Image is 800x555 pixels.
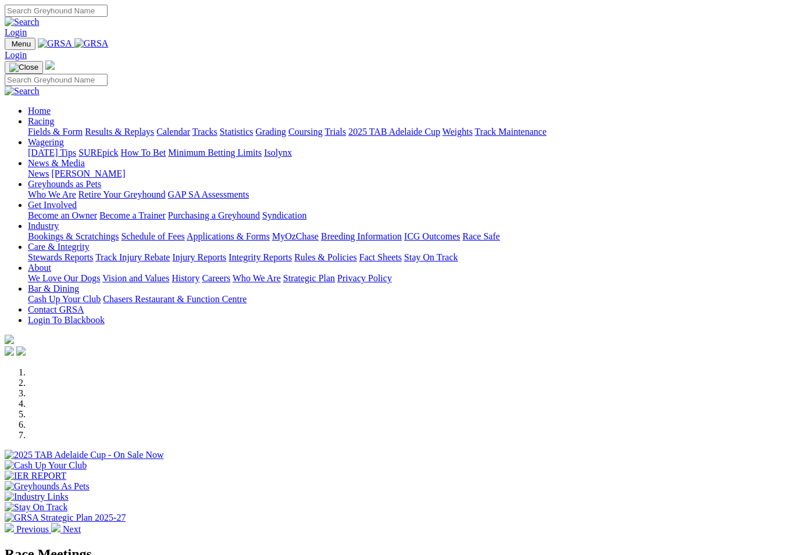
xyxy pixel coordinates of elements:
[294,252,357,262] a: Rules & Policies
[5,481,90,492] img: Greyhounds As Pets
[28,210,795,221] div: Get Involved
[28,305,84,314] a: Contact GRSA
[63,524,81,534] span: Next
[28,231,795,242] div: Industry
[9,63,38,72] img: Close
[28,231,119,241] a: Bookings & Scratchings
[51,524,81,534] a: Next
[5,460,87,471] img: Cash Up Your Club
[5,74,108,86] input: Search
[288,127,323,137] a: Coursing
[5,5,108,17] input: Search
[475,127,547,137] a: Track Maintenance
[28,106,51,116] a: Home
[5,50,27,60] a: Login
[168,148,262,157] a: Minimum Betting Limits
[5,450,164,460] img: 2025 TAB Adelaide Cup - On Sale Now
[5,17,40,27] img: Search
[5,335,14,344] img: logo-grsa-white.png
[337,273,392,283] a: Privacy Policy
[28,284,79,293] a: Bar & Dining
[28,189,795,200] div: Greyhounds as Pets
[28,179,101,189] a: Greyhounds as Pets
[5,346,14,356] img: facebook.svg
[172,273,199,283] a: History
[462,231,499,241] a: Race Safe
[51,169,125,178] a: [PERSON_NAME]
[28,148,76,157] a: [DATE] Tips
[16,524,49,534] span: Previous
[28,127,795,137] div: Racing
[202,273,230,283] a: Careers
[442,127,473,137] a: Weights
[5,502,67,513] img: Stay On Track
[404,231,460,241] a: ICG Outcomes
[28,127,83,137] a: Fields & Form
[28,294,795,305] div: Bar & Dining
[192,127,217,137] a: Tracks
[99,210,166,220] a: Become a Trainer
[5,523,14,532] img: chevron-left-pager-white.svg
[28,116,54,126] a: Racing
[262,210,306,220] a: Syndication
[38,38,72,49] img: GRSA
[28,169,795,179] div: News & Media
[78,189,166,199] a: Retire Your Greyhound
[51,523,60,532] img: chevron-right-pager-white.svg
[5,61,43,74] button: Toggle navigation
[5,86,40,96] img: Search
[264,148,292,157] a: Isolynx
[28,242,90,252] a: Care & Integrity
[5,513,126,523] img: GRSA Strategic Plan 2025-27
[348,127,440,137] a: 2025 TAB Adelaide Cup
[28,252,93,262] a: Stewards Reports
[283,273,335,283] a: Strategic Plan
[172,252,226,262] a: Injury Reports
[28,263,51,273] a: About
[74,38,109,49] img: GRSA
[28,315,105,325] a: Login To Blackbook
[256,127,286,137] a: Grading
[28,200,77,210] a: Get Involved
[28,273,795,284] div: About
[12,40,31,48] span: Menu
[16,346,26,356] img: twitter.svg
[102,273,169,283] a: Vision and Values
[28,210,97,220] a: Become an Owner
[324,127,346,137] a: Trials
[28,148,795,158] div: Wagering
[228,252,292,262] a: Integrity Reports
[95,252,170,262] a: Track Injury Rebate
[28,294,101,304] a: Cash Up Your Club
[78,148,118,157] a: SUREpick
[28,137,64,147] a: Wagering
[272,231,319,241] a: MyOzChase
[233,273,281,283] a: Who We Are
[121,148,166,157] a: How To Bet
[103,294,247,304] a: Chasers Restaurant & Function Centre
[156,127,190,137] a: Calendar
[168,210,260,220] a: Purchasing a Greyhound
[28,221,59,231] a: Industry
[5,471,66,481] img: IER REPORT
[359,252,402,262] a: Fact Sheets
[321,231,402,241] a: Breeding Information
[28,273,100,283] a: We Love Our Dogs
[5,492,69,502] img: Industry Links
[28,189,76,199] a: Who We Are
[28,158,85,168] a: News & Media
[220,127,253,137] a: Statistics
[85,127,154,137] a: Results & Replays
[168,189,249,199] a: GAP SA Assessments
[187,231,270,241] a: Applications & Forms
[5,524,51,534] a: Previous
[121,231,184,241] a: Schedule of Fees
[404,252,458,262] a: Stay On Track
[28,169,49,178] a: News
[5,27,27,37] a: Login
[28,252,795,263] div: Care & Integrity
[45,60,55,70] img: logo-grsa-white.png
[5,38,35,50] button: Toggle navigation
